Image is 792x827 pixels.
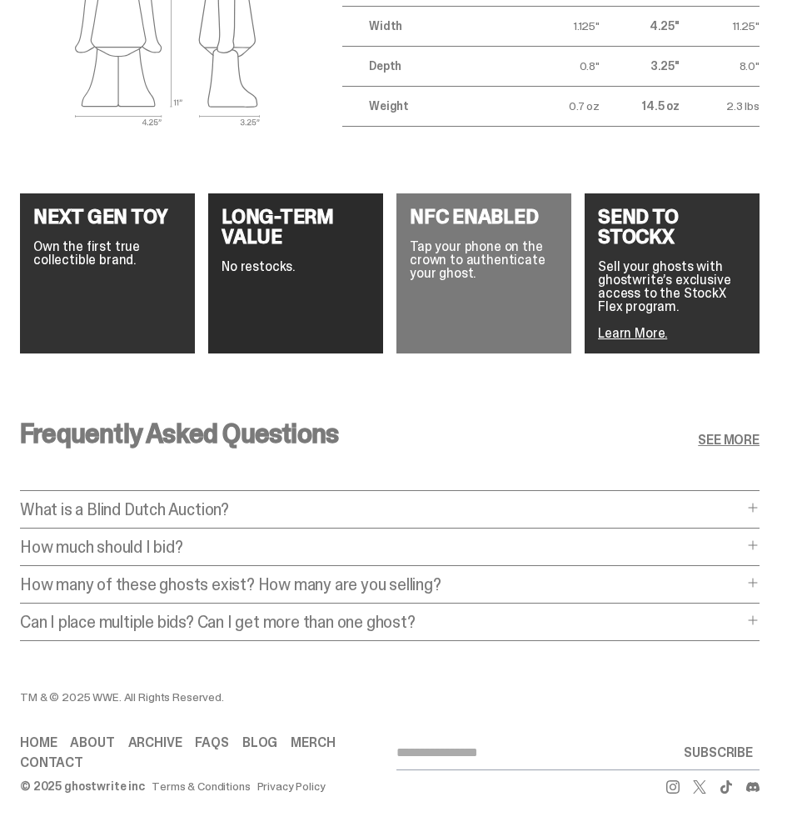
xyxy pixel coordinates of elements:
[342,46,520,86] td: Depth
[600,46,680,86] td: 3.25"
[20,691,686,703] div: TM & © 2025 WWE. All Rights Reserved.
[520,86,600,126] td: 0.7 oz
[598,207,746,247] h4: SEND TO STOCKX
[680,6,760,46] td: 11.25"
[222,207,370,247] h4: LONG-TERM VALUE
[33,240,182,267] p: Own the first true collectible brand.
[20,614,743,630] p: Can I place multiple bids? Can I get more than one ghost?
[600,86,680,126] td: 14.5 oz
[520,6,600,46] td: 1.125"
[257,780,326,792] a: Privacy Policy
[410,207,558,227] h4: NFC ENABLED
[520,46,600,86] td: 0.8"
[410,240,558,280] p: Tap your phone on the crown to authenticate your ghost.
[291,736,335,749] a: Merch
[33,207,182,227] h4: NEXT GEN TOY
[20,501,743,518] p: What is a Blind Dutch Auction?
[20,576,743,593] p: How many of these ghosts exist? How many are you selling?
[598,260,746,313] p: Sell your ghosts with ghostwrite’s exclusive access to the StockX Flex program.
[195,736,228,749] a: FAQs
[680,86,760,126] td: 2.3 lbs
[342,86,520,126] td: Weight
[20,539,743,555] p: How much should I bid?
[342,6,520,46] td: Width
[600,6,680,46] td: 4.25"
[680,46,760,86] td: 8.0"
[20,780,145,792] div: © 2025 ghostwrite inc
[20,736,57,749] a: Home
[222,260,370,273] p: No restocks.
[152,780,250,792] a: Terms & Conditions
[698,434,760,447] a: SEE MORE
[20,756,83,769] a: Contact
[677,736,760,769] button: SUBSCRIBE
[128,736,182,749] a: Archive
[598,324,667,342] a: Learn More.
[242,736,277,749] a: Blog
[70,736,114,749] a: About
[20,420,338,447] h3: Frequently Asked Questions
